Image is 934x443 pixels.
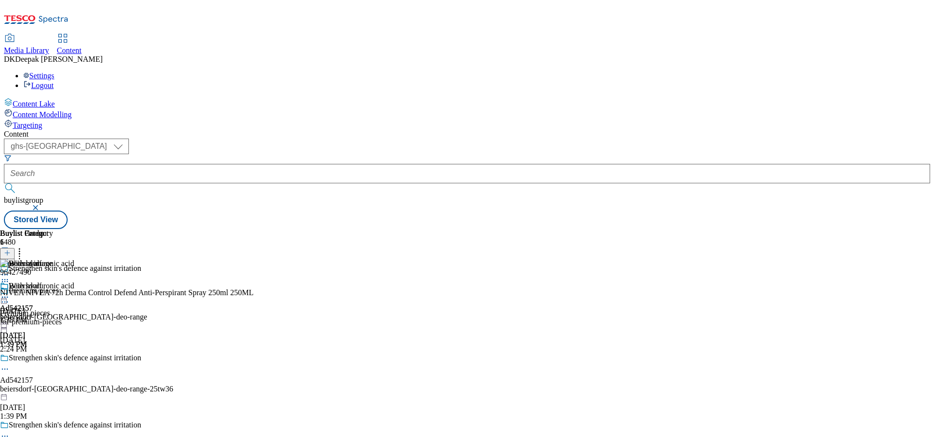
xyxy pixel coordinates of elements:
[15,55,103,63] span: Deepak [PERSON_NAME]
[23,81,54,89] a: Logout
[4,211,68,229] button: Stored View
[4,55,15,63] span: DK
[13,100,55,108] span: Content Lake
[4,98,930,108] a: Content Lake
[9,354,141,362] div: Strengthen skin's defence against irritation
[4,154,12,162] svg: Search Filters
[4,164,930,183] input: Search
[4,196,43,204] span: buylistgroup
[13,110,72,119] span: Content Modelling
[23,71,54,80] a: Settings
[57,35,82,55] a: Content
[13,121,42,129] span: Targeting
[4,35,49,55] a: Media Library
[4,119,930,130] a: Targeting
[4,130,930,139] div: Content
[4,108,930,119] a: Content Modelling
[4,46,49,54] span: Media Library
[57,46,82,54] span: Content
[9,421,141,429] div: Strengthen skin's defence against irritation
